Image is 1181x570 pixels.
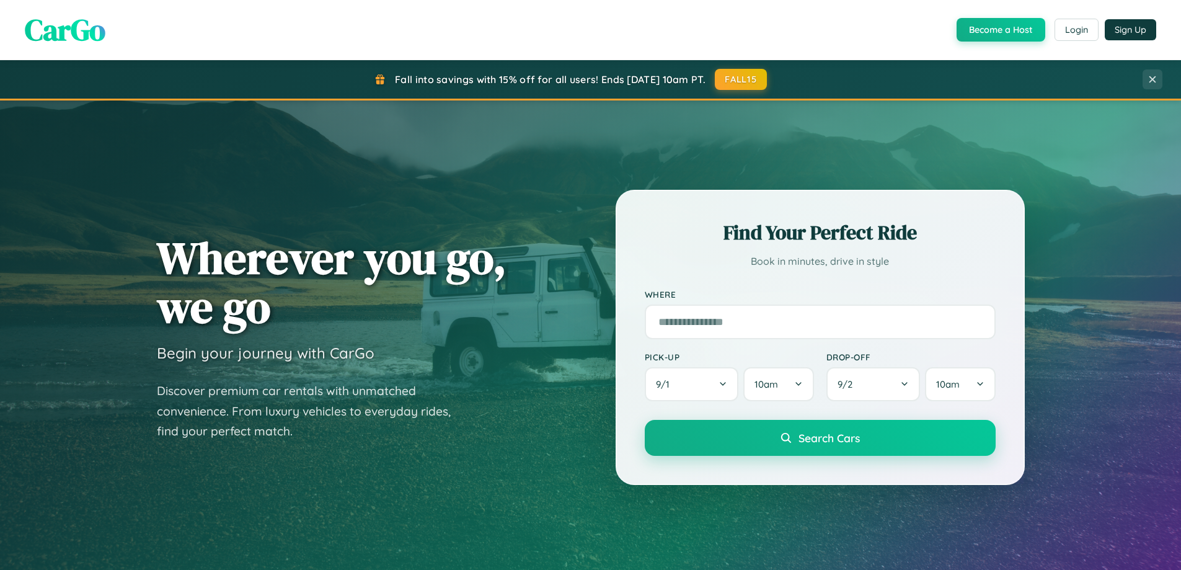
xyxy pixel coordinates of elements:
[157,381,467,442] p: Discover premium car rentals with unmatched convenience. From luxury vehicles to everyday rides, ...
[1105,19,1156,40] button: Sign Up
[754,378,778,390] span: 10am
[645,289,996,300] label: Where
[645,352,814,362] label: Pick-up
[826,352,996,362] label: Drop-off
[715,69,767,90] button: FALL15
[395,73,706,86] span: Fall into savings with 15% off for all users! Ends [DATE] 10am PT.
[157,344,374,362] h3: Begin your journey with CarGo
[743,367,813,401] button: 10am
[838,378,859,390] span: 9 / 2
[645,252,996,270] p: Book in minutes, drive in style
[25,9,105,50] span: CarGo
[957,18,1045,42] button: Become a Host
[645,367,739,401] button: 9/1
[1055,19,1099,41] button: Login
[798,431,860,445] span: Search Cars
[645,219,996,246] h2: Find Your Perfect Ride
[157,233,506,331] h1: Wherever you go, we go
[656,378,676,390] span: 9 / 1
[925,367,995,401] button: 10am
[645,420,996,456] button: Search Cars
[826,367,921,401] button: 9/2
[936,378,960,390] span: 10am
